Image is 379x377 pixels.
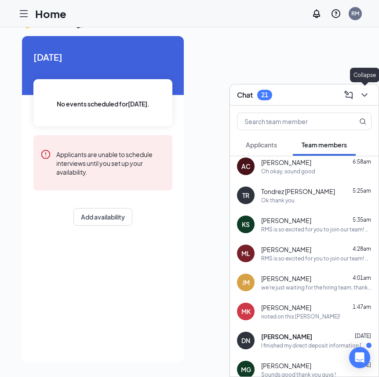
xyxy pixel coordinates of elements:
[302,141,347,149] span: Team members
[242,191,249,200] div: TR
[353,187,371,194] span: 5:25am
[237,90,253,100] h3: Chat
[35,6,66,21] h1: Home
[353,216,371,223] span: 5:35am
[353,304,371,310] span: 1:47am
[261,342,366,349] div: I finished my direct deposit information [DATE], I am ready for training [DATE]. I don't want to ...
[261,226,372,233] div: RMS is so excited for you to join our team! Do you know anyone else who might be interested in a ...
[359,118,366,125] svg: MagnifyingGlass
[261,187,335,196] span: Tondrez [PERSON_NAME]
[261,255,372,262] div: RMS is so excited for you to join our team! Do you know anyone else who might be interested in a ...
[353,158,371,165] span: 6:58am
[261,158,311,167] span: [PERSON_NAME]
[355,333,371,339] span: [DATE]
[311,8,322,19] svg: Notifications
[242,278,250,287] div: JM
[353,245,371,252] span: 4:28am
[57,99,149,109] span: No events scheduled for [DATE] .
[261,197,295,204] div: Ok thank you
[261,284,372,291] div: we're just waiting for the hiring team, thank you for your patience!
[261,216,311,225] span: [PERSON_NAME]
[261,168,315,175] div: Oh okay, sound good
[18,8,29,19] svg: Hamburger
[246,141,277,149] span: Applicants
[353,275,371,281] span: 4:01am
[242,220,250,229] div: KS
[261,332,312,341] span: [PERSON_NAME]
[261,274,311,283] span: [PERSON_NAME]
[261,245,311,254] span: [PERSON_NAME]
[261,303,311,312] span: [PERSON_NAME]
[237,113,342,130] input: Search team member
[241,249,250,258] div: ML
[349,347,370,368] div: Open Intercom Messenger
[261,361,311,370] span: [PERSON_NAME]
[40,149,51,160] svg: Error
[351,10,359,17] div: RM
[241,365,251,374] div: MG
[56,149,165,176] div: Applicants are unable to schedule interviews until you set up your availability.
[33,50,172,64] span: [DATE]
[241,307,251,316] div: MK
[359,90,370,100] svg: ChevronDown
[241,336,250,345] div: DN
[342,88,356,102] button: ComposeMessage
[357,88,372,102] button: ChevronDown
[261,313,340,320] div: noted on this [PERSON_NAME]!
[241,162,251,171] div: AC
[343,90,354,100] svg: ComposeMessage
[73,208,132,226] button: Add availability
[331,8,341,19] svg: QuestionInfo
[261,91,268,99] div: 21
